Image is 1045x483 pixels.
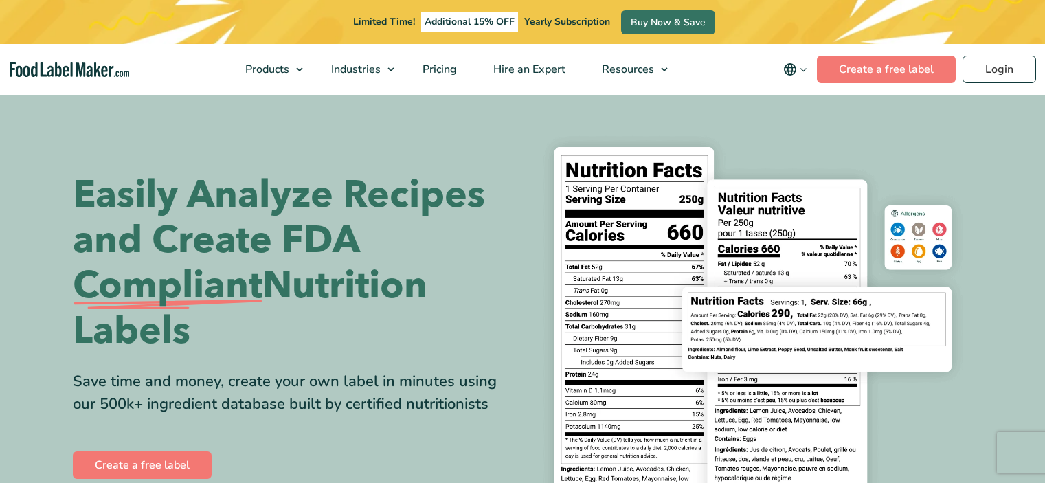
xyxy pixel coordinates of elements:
[418,62,458,77] span: Pricing
[421,12,518,32] span: Additional 15% OFF
[598,62,655,77] span: Resources
[241,62,291,77] span: Products
[227,44,310,95] a: Products
[327,62,382,77] span: Industries
[73,172,513,354] h1: Easily Analyze Recipes and Create FDA Nutrition Labels
[621,10,715,34] a: Buy Now & Save
[73,370,513,416] div: Save time and money, create your own label in minutes using our 500k+ ingredient database built b...
[73,451,212,479] a: Create a free label
[353,15,415,28] span: Limited Time!
[817,56,956,83] a: Create a free label
[73,263,262,308] span: Compliant
[963,56,1036,83] a: Login
[313,44,401,95] a: Industries
[405,44,472,95] a: Pricing
[489,62,567,77] span: Hire an Expert
[584,44,675,95] a: Resources
[475,44,581,95] a: Hire an Expert
[524,15,610,28] span: Yearly Subscription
